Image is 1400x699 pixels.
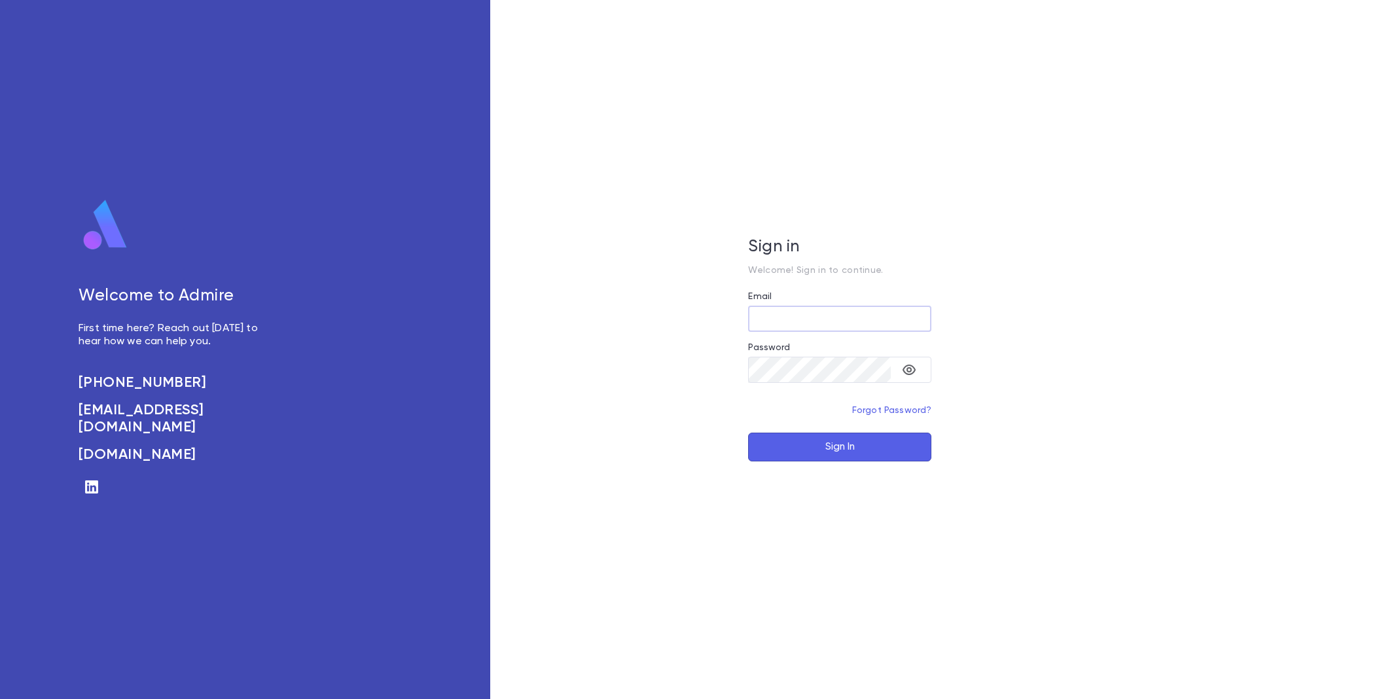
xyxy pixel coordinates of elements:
label: Password [748,342,790,353]
label: Email [748,291,772,302]
a: Forgot Password? [852,406,932,415]
a: [PHONE_NUMBER] [79,374,272,391]
button: Sign In [748,433,931,461]
p: First time here? Reach out [DATE] to hear how we can help you. [79,322,272,348]
h5: Welcome to Admire [79,287,272,306]
button: toggle password visibility [896,357,922,383]
p: Welcome! Sign in to continue. [748,265,931,276]
a: [EMAIL_ADDRESS][DOMAIN_NAME] [79,402,272,436]
h5: Sign in [748,238,931,257]
a: [DOMAIN_NAME] [79,446,272,463]
img: logo [79,199,132,251]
